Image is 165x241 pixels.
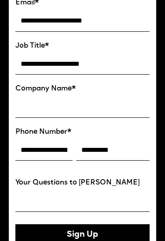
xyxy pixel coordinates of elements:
[15,85,150,93] label: Company Name
[15,42,150,50] label: Job Title
[15,179,150,187] label: Your Questions to [PERSON_NAME]
[15,128,150,136] label: Phone Number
